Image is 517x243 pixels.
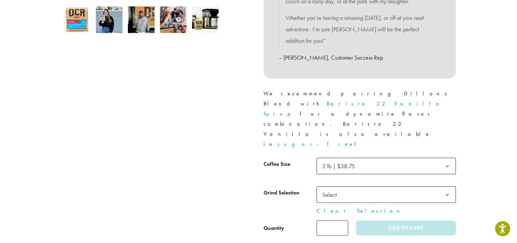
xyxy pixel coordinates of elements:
img: Dillons [64,6,90,33]
img: Dillons - Image 2 [96,6,123,33]
img: Dillons - Image 5 [192,6,219,33]
span: 2 lb | $38.75 [317,158,456,174]
a: sugar-free [277,141,354,148]
label: Grind Selection [264,188,317,198]
p: – [PERSON_NAME], Customer Success Rep [279,52,441,63]
input: Product quantity [317,220,348,236]
p: We recommend pairing Dillons Blend with for a dynamite flavor combination. Barista 22 Vanilla is ... [264,89,456,149]
img: Dillons - Image 3 [128,6,155,33]
span: Select [317,186,456,203]
img: David Morris picks Dillons for 2021 [160,6,187,33]
span: 2 lb | $38.75 [320,159,361,173]
span: 2 lb | $38.75 [322,162,355,170]
label: Coffee Size [264,159,317,169]
span: Select [320,188,344,201]
a: Clear Selection [317,207,456,215]
div: Quantity [264,224,284,232]
p: Whether you’re having a relaxing [DATE], or off at your next adventure- I’m sure [PERSON_NAME] wi... [285,12,434,46]
a: Barista 22 Vanilla Syrup [264,100,444,117]
button: Add to cart [356,220,456,236]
